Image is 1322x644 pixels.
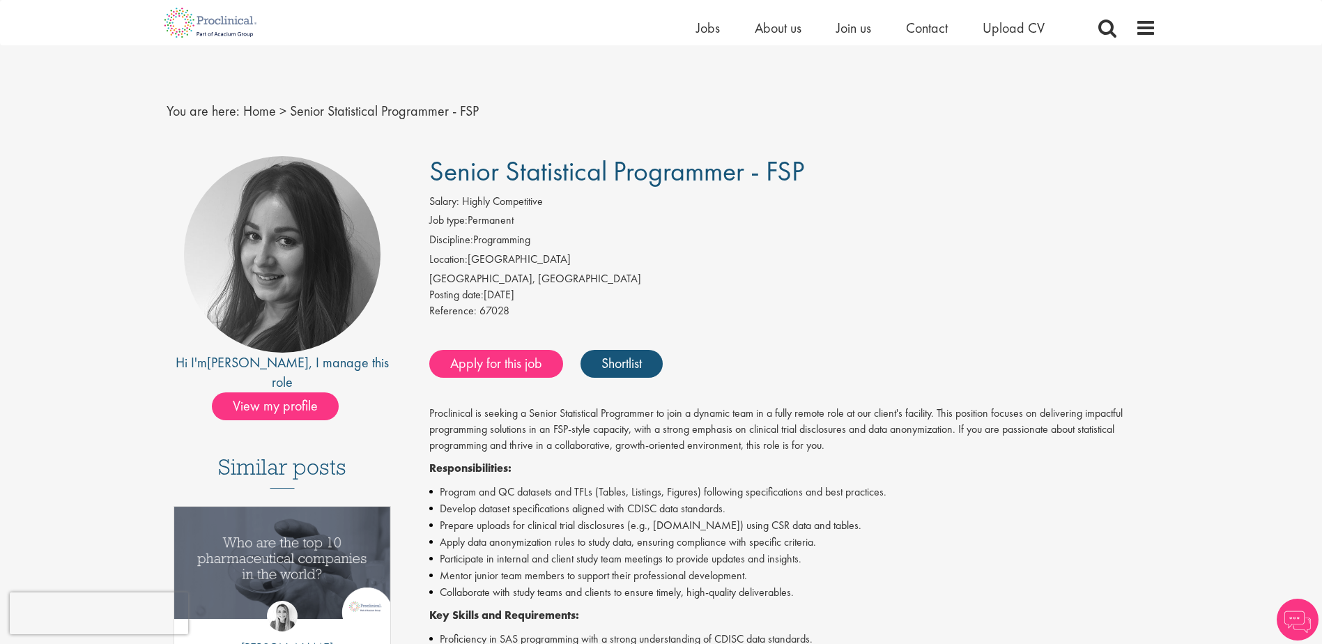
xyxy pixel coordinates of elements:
a: Shortlist [581,350,663,378]
a: breadcrumb link [243,102,276,120]
a: About us [755,19,801,37]
a: Jobs [696,19,720,37]
img: Top 10 pharmaceutical companies in the world 2025 [174,507,391,619]
label: Job type: [429,213,468,229]
p: Proclinical is seeking a Senior Statistical Programmer to join a dynamic team in a fully remote r... [429,406,1156,454]
li: Programming [429,232,1156,252]
strong: Key Skills and Requirements: [429,608,579,622]
li: Participate in internal and client study team meetings to provide updates and insights. [429,551,1156,567]
img: imeage of recruiter Heidi Hennigan [184,156,381,353]
a: Link to a post [174,507,391,630]
label: Location: [429,252,468,268]
div: [DATE] [429,287,1156,303]
img: Hannah Burke [267,601,298,631]
a: Join us [836,19,871,37]
span: Posting date: [429,287,484,302]
a: Apply for this job [429,350,563,378]
label: Reference: [429,303,477,319]
strong: Responsibilities: [429,461,512,475]
span: View my profile [212,392,339,420]
span: > [279,102,286,120]
a: Upload CV [983,19,1045,37]
a: Contact [906,19,948,37]
a: [PERSON_NAME] [207,353,309,371]
li: Develop dataset specifications aligned with CDISC data standards. [429,500,1156,517]
a: View my profile [212,395,353,413]
div: Hi I'm , I manage this role [167,353,399,392]
span: Senior Statistical Programmer - FSP [290,102,479,120]
h3: Similar posts [218,455,346,489]
iframe: reCAPTCHA [10,592,188,634]
li: Prepare uploads for clinical trial disclosures (e.g., [DOMAIN_NAME]) using CSR data and tables. [429,517,1156,534]
span: Senior Statistical Programmer - FSP [429,153,804,189]
li: Program and QC datasets and TFLs (Tables, Listings, Figures) following specifications and best pr... [429,484,1156,500]
label: Salary: [429,194,459,210]
label: Discipline: [429,232,473,248]
span: You are here: [167,102,240,120]
li: Collaborate with study teams and clients to ensure timely, high-quality deliverables. [429,584,1156,601]
li: Mentor junior team members to support their professional development. [429,567,1156,584]
span: Highly Competitive [462,194,543,208]
li: Apply data anonymization rules to study data, ensuring compliance with specific criteria. [429,534,1156,551]
img: Chatbot [1277,599,1319,641]
li: Permanent [429,213,1156,232]
span: 67028 [479,303,509,318]
li: [GEOGRAPHIC_DATA] [429,252,1156,271]
div: [GEOGRAPHIC_DATA], [GEOGRAPHIC_DATA] [429,271,1156,287]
